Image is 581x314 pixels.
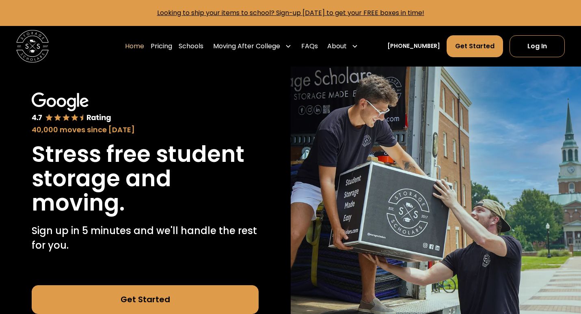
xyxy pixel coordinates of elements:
a: Get Started [447,35,503,57]
a: Looking to ship your items to school? Sign-up [DATE] to get your FREE boxes in time! [157,8,424,17]
a: Pricing [151,35,172,58]
a: Log In [510,35,565,57]
img: Storage Scholars main logo [16,30,49,62]
div: 40,000 moves since [DATE] [32,125,259,135]
a: Schools [179,35,203,58]
div: Moving After College [213,41,280,51]
a: Home [125,35,144,58]
p: Sign up in 5 minutes and we'll handle the rest for you. [32,224,259,253]
h1: Stress free student storage and moving. [32,142,259,215]
div: About [327,41,347,51]
a: [PHONE_NUMBER] [387,42,440,50]
a: FAQs [301,35,318,58]
img: Google 4.7 star rating [32,92,111,123]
